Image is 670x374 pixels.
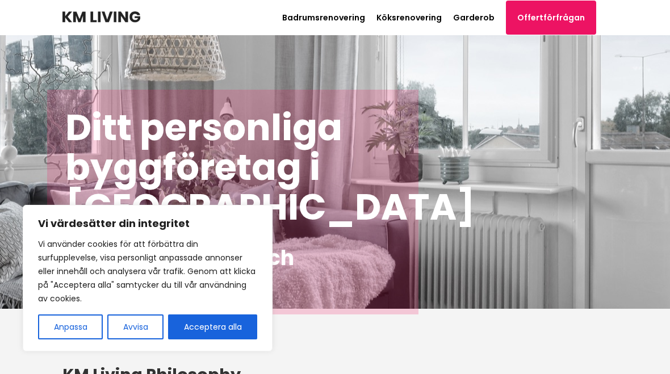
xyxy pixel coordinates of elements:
button: Anpassa [38,314,103,339]
a: Garderob [453,12,495,23]
button: Avvisa [107,314,164,339]
a: Köksrenovering [376,12,442,23]
p: Vi värdesätter din integritet [38,217,257,230]
a: Badrumsrenovering [282,12,365,23]
button: Acceptera alla [168,314,257,339]
p: Vi använder cookies för att förbättra din surfupplevelse, visa personligt anpassade annonser elle... [38,237,257,305]
h1: Ditt personliga byggföretag i [GEOGRAPHIC_DATA] [65,108,400,227]
img: KM Living [62,11,140,23]
a: Offertförfrågan [506,1,596,35]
